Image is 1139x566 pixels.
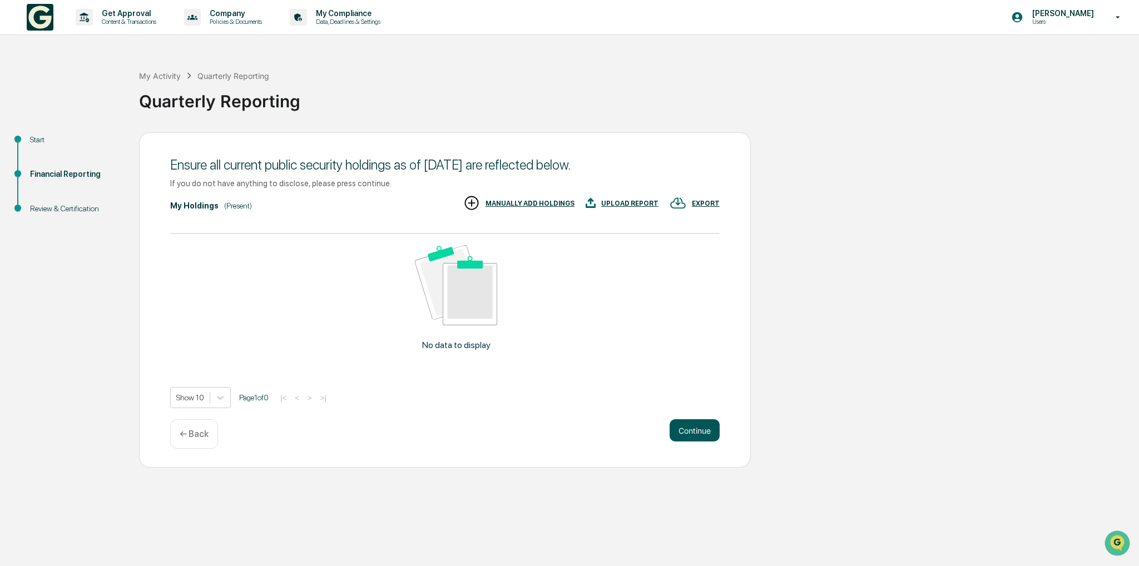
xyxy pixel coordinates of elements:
a: 🔎Data Lookup [7,157,75,177]
div: UPLOAD REPORT [601,200,658,207]
button: >| [317,393,330,403]
p: My Compliance [307,9,386,18]
div: My Activity [139,71,181,81]
img: No data [415,245,497,326]
span: Pylon [111,188,135,197]
div: (Present) [224,201,252,210]
button: < [291,393,303,403]
p: Content & Transactions [93,18,162,26]
img: MANUALLY ADD HOLDINGS [463,195,480,211]
div: My Holdings [170,201,219,210]
img: 1746055101610-c473b297-6a78-478c-a979-82029cc54cd1 [11,85,31,105]
div: We're available if you need us! [38,96,141,105]
span: Data Lookup [22,161,70,172]
a: 🗄️Attestations [76,136,142,156]
div: MANUALLY ADD HOLDINGS [486,200,575,207]
p: How can we help? [11,23,202,41]
div: Quarterly Reporting [139,82,1133,111]
a: Powered byPylon [78,188,135,197]
div: 🗄️ [81,141,90,150]
p: Users [1023,18,1100,26]
a: 🖐️Preclearance [7,136,76,156]
div: Review & Certification [30,203,121,215]
p: Data, Deadlines & Settings [307,18,386,26]
button: |< [277,393,290,403]
button: Continue [670,419,720,441]
button: > [304,393,315,403]
p: Policies & Documents [201,18,268,26]
div: Start new chat [38,85,182,96]
div: Start [30,134,121,146]
div: Financial Reporting [30,168,121,180]
img: EXPORT [670,195,686,211]
img: logo [27,4,53,31]
img: UPLOAD REPORT [586,195,596,211]
div: If you do not have anything to disclose, please press continue. [170,178,720,188]
iframe: Open customer support [1103,529,1133,559]
span: Page 1 of 0 [239,393,269,402]
button: Start new chat [189,88,202,102]
div: 🖐️ [11,141,20,150]
div: 🔎 [11,162,20,171]
p: No data to display [422,340,491,350]
p: Get Approval [93,9,162,18]
div: Ensure all current public security holdings as of [DATE] are reflected below. [170,157,720,173]
span: Attestations [92,140,138,151]
div: EXPORT [692,200,720,207]
p: [PERSON_NAME] [1023,9,1100,18]
span: Preclearance [22,140,72,151]
p: ← Back [180,429,209,439]
div: Quarterly Reporting [197,71,269,81]
p: Company [201,9,268,18]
